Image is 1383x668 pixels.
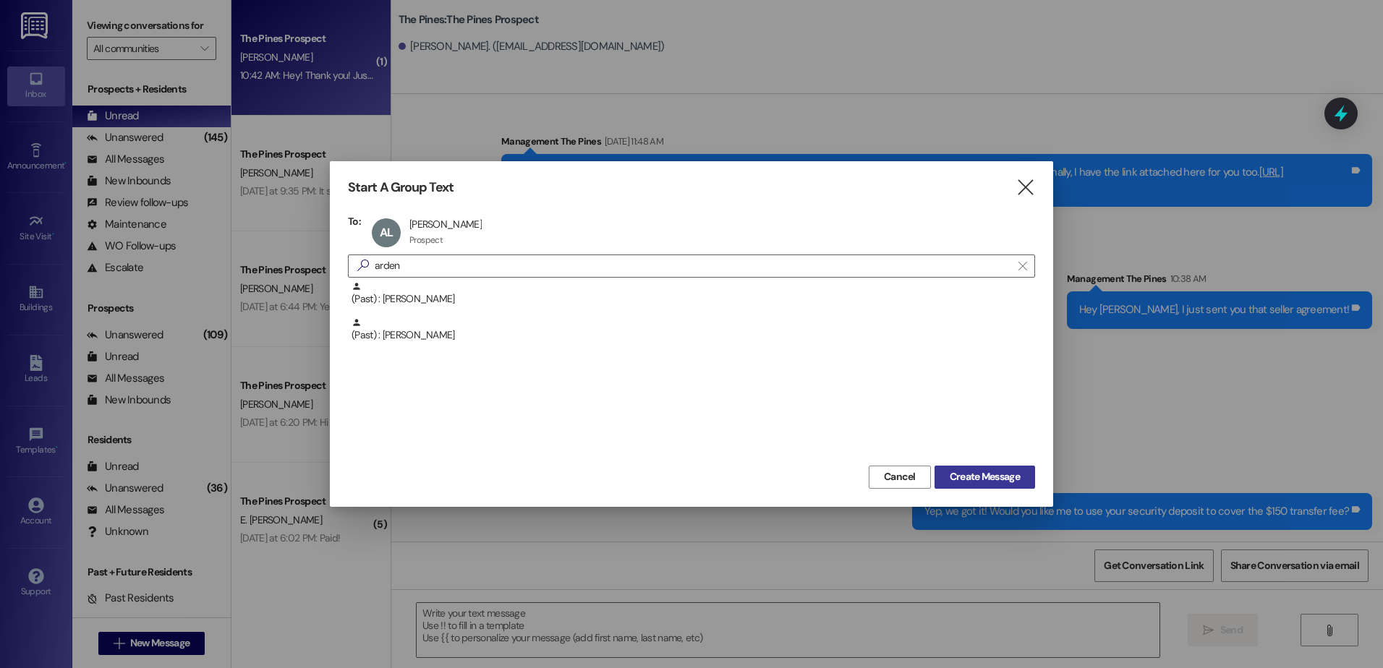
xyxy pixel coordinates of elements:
i:  [1016,180,1035,195]
div: [PERSON_NAME] [409,218,482,231]
i:  [1018,260,1026,272]
i:  [352,258,375,273]
div: Prospect [409,234,443,246]
button: Cancel [869,466,931,489]
h3: Start A Group Text [348,179,454,196]
input: Search for any contact or apartment [375,256,1011,276]
span: Cancel [884,469,916,484]
span: Create Message [950,469,1020,484]
div: (Past) : [PERSON_NAME] [352,281,1035,307]
div: (Past) : [PERSON_NAME] [348,317,1035,354]
h3: To: [348,215,361,228]
button: Create Message [935,466,1035,489]
button: Clear text [1011,255,1034,277]
span: AL [380,225,393,240]
div: (Past) : [PERSON_NAME] [352,317,1035,343]
div: (Past) : [PERSON_NAME] [348,281,1035,317]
